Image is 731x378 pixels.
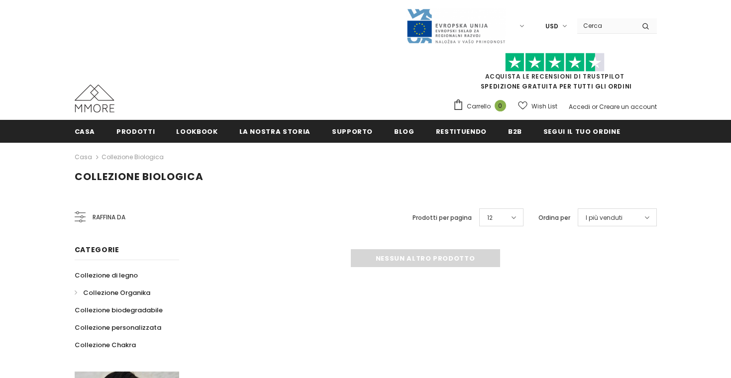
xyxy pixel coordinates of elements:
span: Restituendo [436,127,487,136]
a: Creare un account [599,102,657,111]
a: Carrello 0 [453,99,511,114]
span: B2B [508,127,522,136]
a: Collezione biodegradabile [75,301,163,319]
a: Collezione personalizzata [75,319,161,336]
a: Collezione biologica [102,153,164,161]
a: Collezione Chakra [75,336,136,354]
span: 0 [495,100,506,111]
span: Lookbook [176,127,217,136]
span: Collezione Chakra [75,340,136,350]
span: USD [545,21,558,31]
a: B2B [508,120,522,142]
span: Prodotti [116,127,155,136]
span: Casa [75,127,96,136]
span: Raffina da [93,212,125,223]
a: Blog [394,120,415,142]
a: Wish List [518,97,557,115]
span: Collezione di legno [75,271,138,280]
a: Collezione Organika [75,284,150,301]
a: Restituendo [436,120,487,142]
img: Javni Razpis [406,8,506,44]
span: Carrello [467,101,491,111]
a: Acquista le recensioni di TrustPilot [485,72,625,81]
a: Lookbook [176,120,217,142]
span: or [592,102,598,111]
span: supporto [332,127,373,136]
span: Collezione biologica [75,170,204,184]
a: Casa [75,151,92,163]
a: supporto [332,120,373,142]
a: Prodotti [116,120,155,142]
a: Casa [75,120,96,142]
img: Fidati di Pilot Stars [505,53,605,72]
label: Ordina per [538,213,570,223]
span: Segui il tuo ordine [543,127,620,136]
a: Collezione di legno [75,267,138,284]
span: I più venduti [586,213,623,223]
a: Accedi [569,102,590,111]
input: Search Site [577,18,634,33]
img: Casi MMORE [75,85,114,112]
span: Collezione biodegradabile [75,305,163,315]
span: Collezione Organika [83,288,150,297]
a: Javni Razpis [406,21,506,30]
span: SPEDIZIONE GRATUITA PER TUTTI GLI ORDINI [453,57,657,91]
a: La nostra storia [239,120,311,142]
span: Blog [394,127,415,136]
label: Prodotti per pagina [413,213,472,223]
a: Segui il tuo ordine [543,120,620,142]
span: Categorie [75,245,119,255]
span: Collezione personalizzata [75,323,161,332]
span: La nostra storia [239,127,311,136]
span: Wish List [531,101,557,111]
span: 12 [487,213,493,223]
